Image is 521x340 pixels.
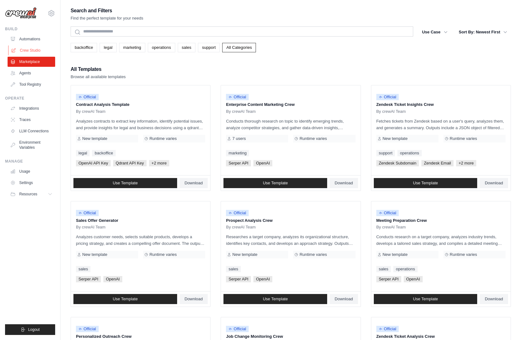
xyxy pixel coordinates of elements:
[455,26,511,38] button: Sort By: Newest First
[330,294,358,304] a: Download
[374,178,478,188] a: Use Template
[413,181,438,186] span: Use Template
[8,137,55,153] a: Environment Variables
[376,276,401,282] span: Serper API
[404,276,423,282] span: OpenAI
[393,266,418,272] a: operations
[178,43,195,52] a: sales
[71,65,126,74] h2: All Templates
[226,94,249,100] span: Official
[374,294,478,304] a: Use Template
[8,45,56,55] a: Crew Studio
[8,126,55,136] a: LLM Connections
[253,276,272,282] span: OpenAI
[376,266,391,272] a: sales
[76,225,106,230] span: By crewAI Team
[71,74,126,80] p: Browse all available templates
[149,252,177,257] span: Runtime varies
[226,150,249,156] a: marketing
[76,217,205,224] p: Sales Offer Generator
[376,118,506,131] p: Fetches tickets from Zendesk based on a user's query, analyzes them, and generates a summary. Out...
[376,109,406,114] span: By crewAI Team
[8,178,55,188] a: Settings
[119,43,145,52] a: marketing
[376,101,506,108] p: Zendesk Ticket Insights Crew
[5,7,37,19] img: Logo
[71,6,143,15] h2: Search and Filters
[76,266,90,272] a: sales
[28,327,40,332] span: Logout
[376,150,395,156] a: support
[76,101,205,108] p: Contract Analysis Template
[226,326,249,332] span: Official
[376,217,506,224] p: Meeting Preparation Crew
[376,160,419,166] span: Zendesk Subdomain
[180,294,208,304] a: Download
[480,294,508,304] a: Download
[113,160,147,166] span: Qdrant API Key
[335,181,353,186] span: Download
[335,297,353,302] span: Download
[485,181,503,186] span: Download
[5,159,55,164] div: Manage
[8,115,55,125] a: Traces
[76,233,205,247] p: Analyzes customer needs, selects suitable products, develops a pricing strategy, and creates a co...
[73,178,177,188] a: Use Template
[185,181,203,186] span: Download
[5,324,55,335] button: Logout
[71,15,143,21] p: Find the perfect template for your needs
[450,136,477,141] span: Runtime varies
[8,103,55,113] a: Integrations
[76,94,99,100] span: Official
[226,225,256,230] span: By crewAI Team
[226,233,355,247] p: Researches a target company, analyzes its organizational structure, identifies key contacts, and ...
[76,276,101,282] span: Serper API
[76,118,205,131] p: Analyzes contracts to extract key information, identify potential issues, and provide insights fo...
[148,43,175,52] a: operations
[376,333,506,340] p: Zendesk Ticket Analysis Crew
[82,252,107,257] span: New template
[376,210,399,216] span: Official
[418,26,451,38] button: Use Case
[376,326,399,332] span: Official
[383,136,408,141] span: New template
[376,94,399,100] span: Official
[485,297,503,302] span: Download
[480,178,508,188] a: Download
[76,109,106,114] span: By crewAI Team
[299,252,327,257] span: Runtime varies
[226,118,355,131] p: Conducts thorough research on topic to identify emerging trends, analyze competitor strategies, a...
[232,136,246,141] span: 7 users
[223,294,327,304] a: Use Template
[76,150,90,156] a: legal
[223,178,327,188] a: Use Template
[450,252,477,257] span: Runtime varies
[226,160,251,166] span: Serper API
[232,252,257,257] span: New template
[8,79,55,89] a: Tool Registry
[8,189,55,199] button: Resources
[226,333,355,340] p: Job Change Monitoring Crew
[198,43,220,52] a: support
[8,68,55,78] a: Agents
[456,160,476,166] span: +2 more
[397,150,422,156] a: operations
[76,160,111,166] span: OpenAI API Key
[222,43,256,52] a: All Categories
[76,210,99,216] span: Official
[226,109,256,114] span: By crewAI Team
[226,210,249,216] span: Official
[5,96,55,101] div: Operate
[113,297,138,302] span: Use Template
[185,297,203,302] span: Download
[73,294,177,304] a: Use Template
[330,178,358,188] a: Download
[226,217,355,224] p: Prospect Analysis Crew
[76,333,205,340] p: Personalized Outreach Crew
[253,160,272,166] span: OpenAI
[421,160,454,166] span: Zendesk Email
[413,297,438,302] span: Use Template
[100,43,116,52] a: legal
[82,136,107,141] span: New template
[8,34,55,44] a: Automations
